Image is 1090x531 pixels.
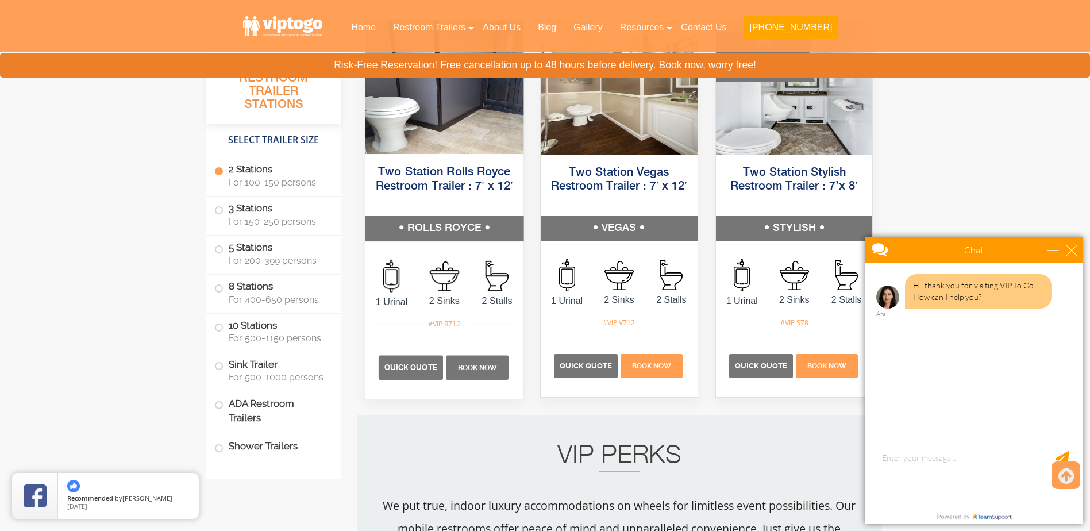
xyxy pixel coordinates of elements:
a: Quick Quote [378,362,444,372]
span: Book Now [457,364,497,372]
label: 5 Stations [214,236,333,271]
h3: All Portable Restroom Trailer Stations [206,55,341,124]
label: 10 Stations [214,314,333,349]
span: by [67,495,190,503]
label: 8 Stations [214,275,333,310]
h4: Select Trailer Size [206,129,341,151]
img: an icon of sink [604,261,634,290]
img: Side view of two station restroom trailer with separate doors for males and females [541,22,698,155]
span: Quick Quote [384,363,437,372]
a: Restroom Trailers [384,15,474,40]
img: A mini restroom trailer with two separate stations and separate doors for males and females [716,22,873,155]
img: thumbs up icon [67,480,80,492]
img: an icon of urinal [559,259,575,291]
img: Side view of two station restroom trailer with separate doors for males and females [365,21,523,154]
span: For 150-250 persons [229,216,328,227]
a: Book Now [795,360,860,370]
img: an icon of stall [835,260,858,290]
label: 3 Stations [214,197,333,232]
a: Two Station Rolls Royce Restroom Trailer : 7′ x 12′ [375,166,513,192]
span: Book Now [807,362,846,370]
span: 2 Sinks [418,294,471,307]
a: Two Station Vegas Restroom Trailer : 7′ x 12′ [551,167,687,193]
span: 2 Stalls [821,293,873,307]
a: Blog [529,15,565,40]
span: 2 Stalls [645,293,698,307]
img: an icon of sink [780,261,809,290]
span: 2 Stalls [471,294,523,307]
div: #VIP R712 [423,317,464,332]
span: For 500-1000 persons [229,372,328,383]
img: an icon of stall [485,261,508,291]
div: #VIP S78 [776,315,812,330]
a: Contact Us [672,15,735,40]
img: an icon of stall [660,260,683,290]
a: [PHONE_NUMBER] [735,15,846,46]
span: For 500-1150 persons [229,333,328,344]
a: Home [342,15,384,40]
h5: STYLISH [716,216,873,241]
h5: ROLLS ROYCE [365,216,523,241]
span: 1 Urinal [365,295,418,309]
label: 2 Stations [214,157,333,193]
span: For 200-399 persons [229,255,328,266]
span: 2 Sinks [768,293,821,307]
span: [PERSON_NAME] [122,494,172,502]
span: For 100-150 persons [229,177,328,188]
span: For 400-650 persons [229,294,328,305]
a: Book Now [444,362,510,372]
span: 2 Sinks [593,293,645,307]
span: 1 Urinal [716,294,768,308]
a: Two Station Stylish Restroom Trailer : 7’x 8′ [730,167,857,193]
span: [DATE] [67,502,87,510]
a: Quick Quote [554,360,619,370]
h5: VEGAS [541,216,698,241]
a: Book Now [619,360,684,370]
a: Quick Quote [729,360,795,370]
a: Gallery [565,15,611,40]
span: 1 Urinal [541,294,593,308]
img: Review Rating [24,484,47,507]
label: Shower Trailers [214,434,333,459]
div: #VIP V712 [599,315,639,330]
h2: VIP PERKS [380,444,859,472]
span: Book Now [632,362,671,370]
iframe: Live Chat Box [858,230,1090,531]
span: Recommended [67,494,113,502]
a: About Us [474,15,529,40]
a: Resources [611,15,672,40]
img: an icon of sink [429,261,459,291]
img: an icon of urinal [734,259,750,291]
button: [PHONE_NUMBER] [744,16,838,39]
label: Sink Trailer [214,352,333,388]
span: Quick Quote [560,361,612,370]
span: Quick Quote [735,361,787,370]
img: an icon of urinal [383,260,399,293]
label: ADA Restroom Trailers [214,391,333,430]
